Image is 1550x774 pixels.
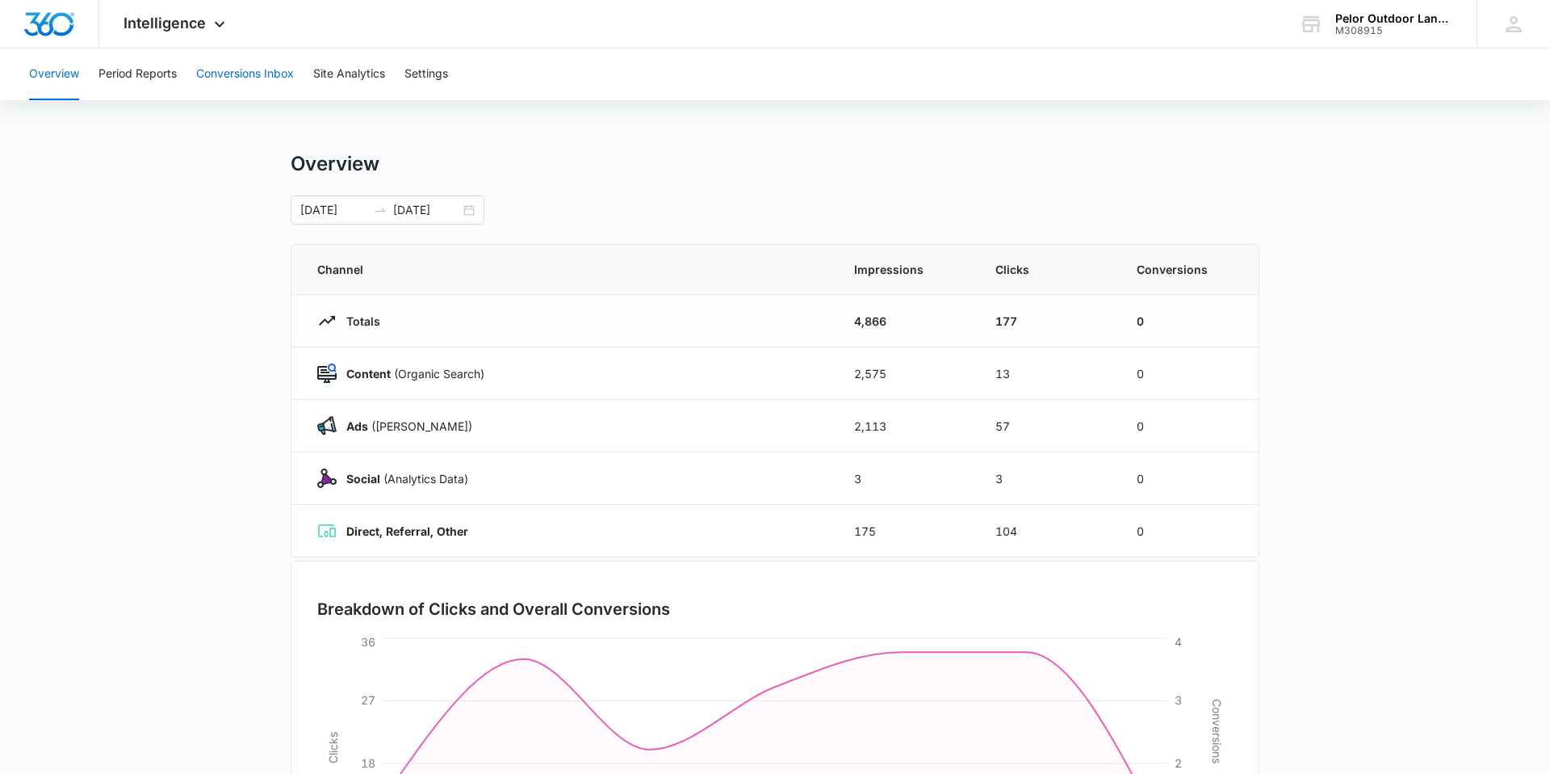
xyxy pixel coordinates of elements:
[1117,400,1259,452] td: 0
[835,452,976,505] td: 3
[835,400,976,452] td: 2,113
[1335,25,1453,36] div: account id
[1210,699,1224,763] tspan: Conversions
[346,419,368,433] strong: Ads
[835,295,976,347] td: 4,866
[1335,12,1453,25] div: account name
[1117,505,1259,557] td: 0
[835,505,976,557] td: 175
[346,472,380,486] strong: Social
[346,367,391,381] strong: Content
[361,693,375,707] tspan: 27
[313,48,385,100] button: Site Analytics
[1117,295,1259,347] td: 0
[374,204,387,217] span: to
[361,756,375,770] tspan: 18
[1175,693,1182,707] tspan: 3
[854,261,957,278] span: Impressions
[346,524,468,538] strong: Direct, Referral, Other
[317,469,337,488] img: Social
[196,48,294,100] button: Conversions Inbox
[326,732,340,763] tspan: Clicks
[1117,452,1259,505] td: 0
[317,416,337,435] img: Ads
[337,365,484,382] p: (Organic Search)
[976,347,1117,400] td: 13
[1117,347,1259,400] td: 0
[1175,756,1182,770] tspan: 2
[835,347,976,400] td: 2,575
[976,295,1117,347] td: 177
[976,452,1117,505] td: 3
[317,364,337,383] img: Content
[291,152,379,176] h1: Overview
[300,201,367,219] input: Start date
[1137,261,1233,278] span: Conversions
[404,48,448,100] button: Settings
[337,418,472,435] p: ([PERSON_NAME])
[337,470,468,487] p: (Analytics Data)
[124,15,206,32] span: Intelligence
[995,261,1098,278] span: Clicks
[29,48,79,100] button: Overview
[1175,635,1182,649] tspan: 4
[393,201,460,219] input: End date
[374,204,387,217] span: swap-right
[337,313,380,330] p: Totals
[976,505,1117,557] td: 104
[361,635,375,649] tspan: 36
[317,261,815,278] span: Channel
[317,597,670,621] h3: Breakdown of Clicks and Overall Conversions
[98,48,177,100] button: Period Reports
[976,400,1117,452] td: 57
